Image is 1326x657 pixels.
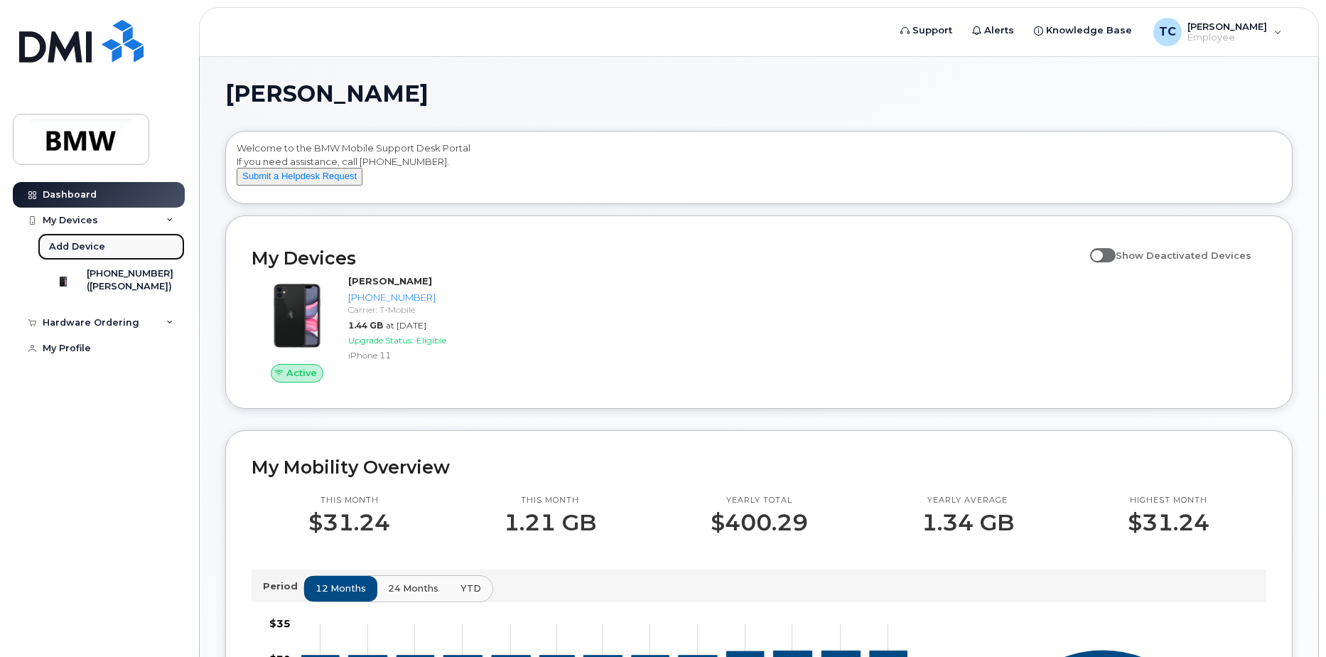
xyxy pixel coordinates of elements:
[1264,595,1315,646] iframe: Messenger Launcher
[348,304,487,316] div: Carrier: T-Mobile
[348,335,414,346] span: Upgrade Status:
[711,510,808,535] p: $400.29
[922,495,1014,506] p: Yearly average
[386,320,426,331] span: at [DATE]
[388,582,438,595] span: 24 months
[237,168,362,186] button: Submit a Helpdesk Request
[308,495,390,506] p: This month
[252,456,1266,478] h2: My Mobility Overview
[922,510,1014,535] p: 1.34 GB
[348,275,432,287] strong: [PERSON_NAME]
[263,579,303,593] p: Period
[225,83,428,105] span: [PERSON_NAME]
[504,495,596,506] p: This month
[1090,242,1101,253] input: Show Deactivated Devices
[286,366,317,380] span: Active
[416,335,446,346] span: Eligible
[348,349,487,361] div: iPhone 11
[1116,250,1251,261] span: Show Deactivated Devices
[237,170,362,181] a: Submit a Helpdesk Request
[1128,510,1209,535] p: $31.24
[348,291,487,304] div: [PHONE_NUMBER]
[348,320,383,331] span: 1.44 GB
[263,282,331,350] img: iPhone_11.jpg
[252,247,1083,269] h2: My Devices
[711,495,808,506] p: Yearly total
[308,510,390,535] p: $31.24
[1128,495,1209,506] p: Highest month
[460,582,481,595] span: YTD
[269,617,291,630] tspan: $35
[252,274,492,383] a: Active[PERSON_NAME][PHONE_NUMBER]Carrier: T-Mobile1.44 GBat [DATE]Upgrade Status:EligibleiPhone 11
[504,510,596,535] p: 1.21 GB
[237,141,1281,198] div: Welcome to the BMW Mobile Support Desk Portal If you need assistance, call [PHONE_NUMBER].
